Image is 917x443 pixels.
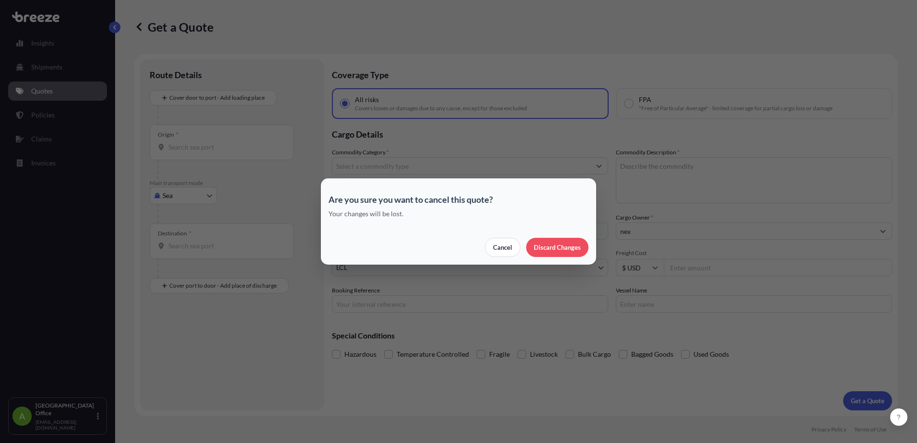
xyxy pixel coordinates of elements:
[329,209,588,219] p: Your changes will be lost.
[329,194,588,205] p: Are you sure you want to cancel this quote?
[534,243,581,252] p: Discard Changes
[526,238,588,257] button: Discard Changes
[485,238,520,257] button: Cancel
[493,243,512,252] p: Cancel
